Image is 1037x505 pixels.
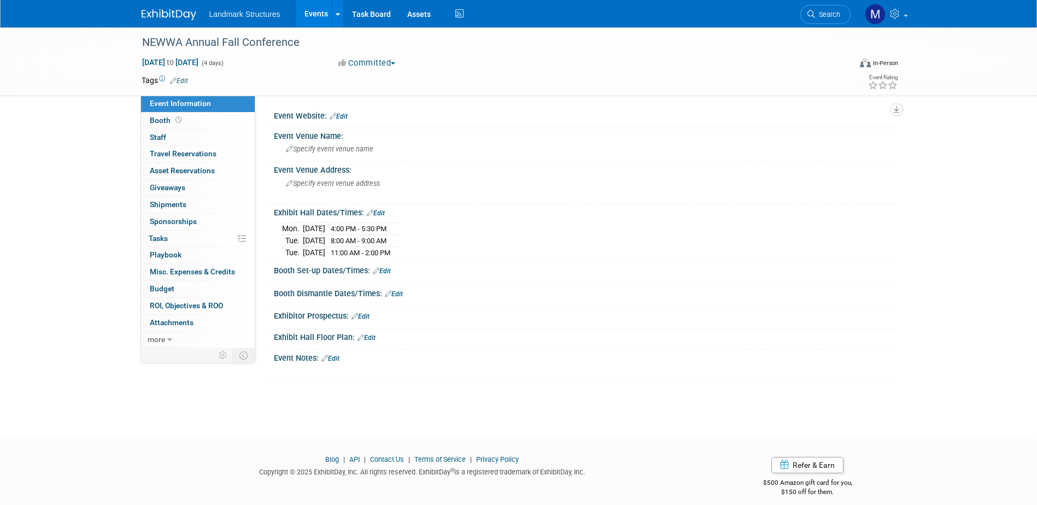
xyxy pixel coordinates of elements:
[341,455,348,463] span: |
[358,334,376,342] a: Edit
[141,130,255,146] a: Staff
[142,75,188,86] td: Tags
[373,267,391,275] a: Edit
[165,58,175,67] span: to
[141,315,255,331] a: Attachments
[286,179,380,187] span: Specify event venue address
[150,318,194,327] span: Attachments
[330,113,348,120] a: Edit
[150,99,211,108] span: Event Information
[141,214,255,230] a: Sponsorships
[141,281,255,297] a: Budget
[150,200,186,209] span: Shipments
[141,180,255,196] a: Giveaways
[450,467,454,473] sup: ®
[141,163,255,179] a: Asset Reservations
[331,237,386,245] span: 8:00 AM - 9:00 AM
[274,108,896,122] div: Event Website:
[476,455,519,463] a: Privacy Policy
[786,57,899,73] div: Event Format
[351,313,370,320] a: Edit
[361,455,368,463] span: |
[325,455,339,463] a: Blog
[274,285,896,300] div: Booth Dismantle Dates/Times:
[331,249,390,257] span: 11:00 AM - 2:00 PM
[150,250,181,259] span: Playbook
[282,235,303,247] td: Tue.
[141,247,255,263] a: Playbook
[414,455,466,463] a: Terms of Service
[141,113,255,129] a: Booth
[274,204,896,219] div: Exhibit Hall Dates/Times:
[274,350,896,364] div: Event Notes:
[142,57,199,67] span: [DATE] [DATE]
[303,223,325,235] td: [DATE]
[719,488,896,497] div: $150 off for them.
[142,9,196,20] img: ExhibitDay
[282,223,303,235] td: Mon.
[138,33,834,52] div: NEWWA Annual Fall Conference
[150,133,166,142] span: Staff
[321,355,339,362] a: Edit
[232,348,255,362] td: Toggle Event Tabs
[150,149,216,158] span: Travel Reservations
[209,10,280,19] span: Landmark Structures
[868,75,898,80] div: Event Rating
[201,60,224,67] span: (4 days)
[141,146,255,162] a: Travel Reservations
[141,96,255,112] a: Event Information
[370,455,404,463] a: Contact Us
[719,471,896,496] div: $500 Amazon gift card for you,
[367,209,385,217] a: Edit
[150,166,215,175] span: Asset Reservations
[303,246,325,258] td: [DATE]
[274,329,896,343] div: Exhibit Hall Floor Plan:
[282,246,303,258] td: Tue.
[274,262,896,277] div: Booth Set-up Dates/Times:
[335,57,400,69] button: Committed
[141,197,255,213] a: Shipments
[142,465,704,477] div: Copyright © 2025 ExhibitDay, Inc. All rights reserved. ExhibitDay is a registered trademark of Ex...
[872,59,898,67] div: In-Person
[406,455,413,463] span: |
[274,162,896,175] div: Event Venue Address:
[303,235,325,247] td: [DATE]
[274,308,896,322] div: Exhibitor Prospectus:
[150,301,223,310] span: ROI, Objectives & ROO
[148,335,165,344] span: more
[149,234,168,243] span: Tasks
[170,77,188,85] a: Edit
[274,128,896,142] div: Event Venue Name:
[286,145,373,153] span: Specify event venue name
[150,217,197,226] span: Sponsorships
[150,116,184,125] span: Booth
[150,284,174,293] span: Budget
[865,4,886,25] img: Maryann Tijerina
[771,457,843,473] a: Refer & Earn
[173,116,184,124] span: Booth not reserved yet
[141,332,255,348] a: more
[331,225,386,233] span: 4:00 PM - 5:30 PM
[141,264,255,280] a: Misc. Expenses & Credits
[150,267,235,276] span: Misc. Expenses & Credits
[141,298,255,314] a: ROI, Objectives & ROO
[815,10,840,19] span: Search
[214,348,233,362] td: Personalize Event Tab Strip
[141,231,255,247] a: Tasks
[150,183,185,192] span: Giveaways
[349,455,360,463] a: API
[860,58,871,67] img: Format-Inperson.png
[385,290,403,298] a: Edit
[467,455,474,463] span: |
[800,5,851,24] a: Search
